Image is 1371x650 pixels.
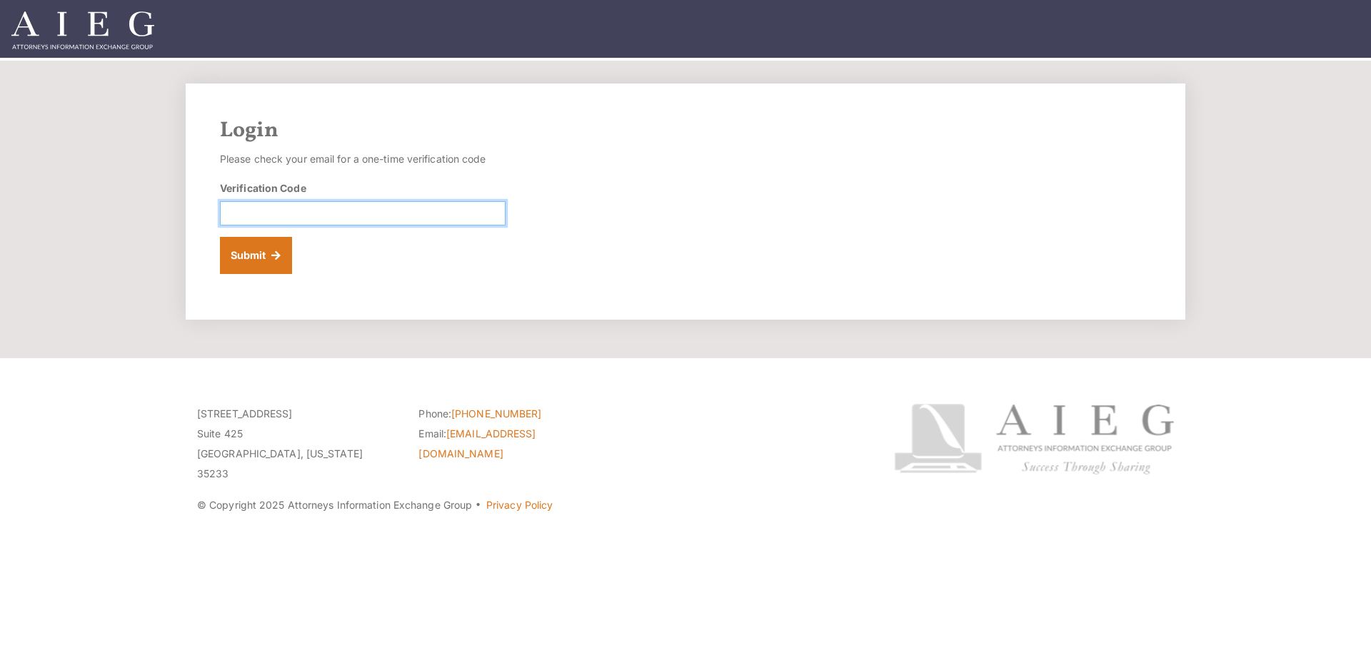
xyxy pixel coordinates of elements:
h2: Login [220,118,1151,143]
a: [EMAIL_ADDRESS][DOMAIN_NAME] [418,427,536,459]
img: Attorneys Information Exchange Group [11,11,154,49]
p: Please check your email for a one-time verification code [220,149,506,169]
p: © Copyright 2025 Attorneys Information Exchange Group [197,495,840,515]
button: Submit [220,237,292,274]
img: Attorneys Information Exchange Group logo [894,404,1174,474]
p: [STREET_ADDRESS] Suite 425 [GEOGRAPHIC_DATA], [US_STATE] 35233 [197,404,397,484]
a: Privacy Policy [486,499,553,511]
span: · [475,504,481,512]
a: [PHONE_NUMBER] [451,407,541,420]
li: Phone: [418,404,618,424]
label: Verification Code [220,181,306,195]
li: Email: [418,424,618,464]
